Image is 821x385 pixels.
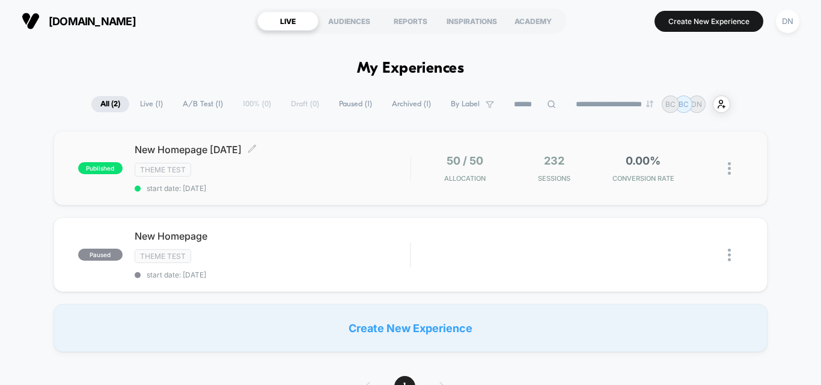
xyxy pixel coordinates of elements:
img: close [728,249,731,261]
span: Theme Test [135,163,191,177]
span: 0.00% [626,154,661,167]
span: start date: [DATE] [135,184,410,193]
span: Paused ( 1 ) [330,96,381,112]
span: Sessions [512,174,596,183]
div: AUDIENCES [319,11,380,31]
div: INSPIRATIONS [441,11,502,31]
span: A/B Test ( 1 ) [174,96,232,112]
span: Allocation [444,174,486,183]
p: BC [665,100,676,109]
div: DN [776,10,799,33]
div: Create New Experience [53,304,768,352]
span: All ( 2 ) [91,96,129,112]
span: New Homepage [135,230,410,242]
img: Visually logo [22,12,40,30]
button: DN [772,9,803,34]
span: paused [78,249,123,261]
span: 50 / 50 [447,154,483,167]
span: CONVERSION RATE [602,174,685,183]
span: Archived ( 1 ) [383,96,440,112]
span: [DOMAIN_NAME] [49,15,136,28]
button: Create New Experience [655,11,763,32]
span: Live ( 1 ) [131,96,172,112]
p: DN [691,100,702,109]
div: LIVE [257,11,319,31]
button: [DOMAIN_NAME] [18,11,139,31]
h1: My Experiences [357,60,465,77]
img: end [646,100,653,108]
div: REPORTS [380,11,441,31]
span: By Label [451,100,480,109]
span: published [78,162,123,174]
p: BC [679,100,689,109]
span: Theme Test [135,249,191,263]
span: 232 [544,154,564,167]
span: start date: [DATE] [135,270,410,279]
div: ACADEMY [502,11,564,31]
span: New Homepage [DATE] [135,144,410,156]
img: close [728,162,731,175]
